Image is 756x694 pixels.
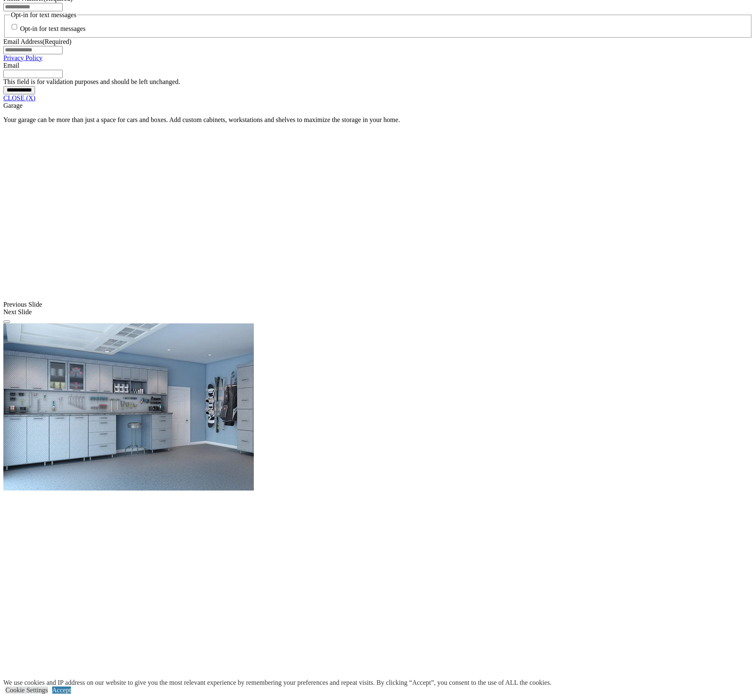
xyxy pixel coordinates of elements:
[10,11,77,19] legend: Opt-in for text messages
[3,323,254,491] img: Banner for mobile view
[3,62,19,69] label: Email
[52,686,71,694] a: Accept
[43,38,71,45] span: (Required)
[3,54,43,61] a: Privacy Policy
[5,686,48,694] a: Cookie Settings
[3,301,753,308] div: Previous Slide
[3,94,35,102] a: CLOSE (X)
[20,25,86,33] label: Opt-in for text messages
[3,102,23,109] span: Garage
[3,116,753,124] p: Your garage can be more than just a space for cars and boxes. Add custom cabinets, workstations a...
[3,320,10,323] button: Click here to pause slide show
[3,38,71,45] label: Email Address
[3,78,753,86] div: This field is for validation purposes and should be left unchanged.
[3,308,753,316] div: Next Slide
[3,679,551,686] div: We use cookies and IP address on our website to give you the most relevant experience by remember...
